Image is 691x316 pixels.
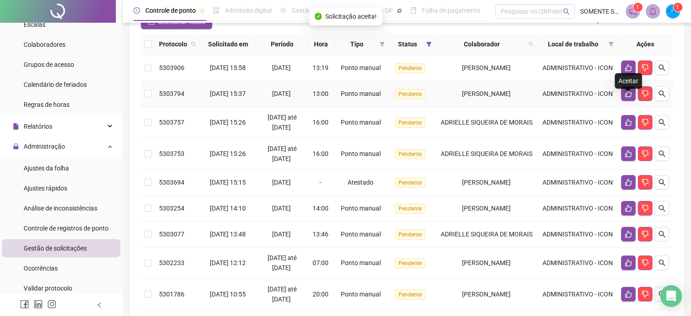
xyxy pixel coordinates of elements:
span: [PERSON_NAME] [462,179,511,186]
span: search [658,231,666,238]
span: dislike [641,119,649,126]
span: [DATE] até [DATE] [268,114,297,131]
span: [DATE] 12:12 [210,259,246,266]
span: like [625,291,632,298]
span: check-circle [314,13,322,20]
span: [DATE] [272,205,291,212]
th: Hora [308,34,334,55]
span: [DATE] 15:58 [210,64,246,71]
span: Pendente [395,178,425,188]
span: Admissão digital [225,7,272,14]
span: Pendente [395,230,425,240]
span: [DATE] 15:26 [210,119,246,126]
span: Colaborador [439,39,525,49]
span: [DATE] [272,90,291,97]
span: 5301786 [159,291,184,298]
span: search [191,41,196,47]
span: Controle de ponto [145,7,196,14]
span: [DATE] 15:15 [210,179,246,186]
span: book [410,7,417,14]
span: Ponto manual [341,90,381,97]
span: Grupos de acesso [24,61,74,68]
span: Pendente [395,118,425,128]
span: 13:00 [313,90,328,97]
span: clock-circle [134,7,140,14]
span: bell [649,7,657,15]
span: like [625,259,632,266]
span: - [319,179,321,186]
span: Protocolo [159,39,187,49]
span: 1 [676,4,679,10]
td: ADMINISTRATIVO - ICON [537,107,617,138]
span: [DATE] 10:55 [210,291,246,298]
span: [DATE] até [DATE] [268,286,297,303]
span: search [563,8,570,15]
span: search [658,64,666,71]
span: Pendente [395,258,425,268]
td: ADMINISTRATIVO - ICON [537,55,617,81]
span: search [658,90,666,97]
span: Colaboradores [24,41,65,48]
span: Painel do DP [358,7,393,14]
span: Gestão de solicitações [24,245,87,252]
span: Escalas [24,21,45,28]
span: 5303753 [159,150,184,157]
span: search [527,37,536,51]
span: file [13,123,19,130]
span: 5303906 [159,64,184,71]
img: 50881 [666,5,680,18]
span: like [625,64,632,71]
span: linkedin [34,300,43,309]
span: [DATE] [272,179,291,186]
td: ADMINISTRATIVO - ICON [537,221,617,247]
span: 16:00 [313,119,328,126]
span: 5303757 [159,119,184,126]
span: Ponto manual [341,119,381,126]
span: search [658,259,666,266]
span: filter [606,37,616,51]
span: lock [13,143,19,150]
span: search [528,41,534,47]
span: Ponto manual [341,291,381,298]
span: ADRIELLE SIQUEIRA DE MORAIS [441,119,532,126]
span: 5303794 [159,90,184,97]
span: pushpin [397,8,402,14]
span: Pendente [395,290,425,300]
span: [PERSON_NAME] [462,291,511,298]
span: Status [392,39,423,49]
span: sun [280,7,286,14]
span: 07:00 [313,259,328,266]
span: file-done [213,7,219,14]
span: filter [378,37,387,51]
span: Pendente [395,63,425,73]
span: like [625,231,632,238]
span: Ocorrências [24,265,58,272]
span: dislike [641,259,649,266]
span: Ponto manual [341,64,381,71]
span: 16:00 [313,150,328,157]
span: Ponto manual [341,259,381,266]
span: 5303254 [159,205,184,212]
span: Pendente [395,204,425,214]
span: [DATE] 14:10 [210,205,246,212]
span: facebook [20,300,29,309]
sup: Atualize o seu contato no menu Meus Dados [673,3,682,12]
span: Pendente [395,149,425,159]
span: like [625,90,632,97]
td: ADMINISTRATIVO - ICON [537,138,617,170]
span: 5303077 [159,231,184,238]
span: dislike [641,179,649,186]
div: Open Intercom Messenger [660,285,682,307]
span: [PERSON_NAME] [462,90,511,97]
span: like [625,119,632,126]
span: dislike [641,64,649,71]
span: dislike [641,231,649,238]
span: Administração [24,143,65,150]
td: ADMINISTRATIVO - ICON [537,279,617,310]
span: 13:19 [313,64,328,71]
span: filter [426,41,432,47]
span: [DATE] 15:26 [210,150,246,157]
span: like [625,205,632,212]
span: [DATE] até [DATE] [268,254,297,271]
span: dislike [641,150,649,157]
